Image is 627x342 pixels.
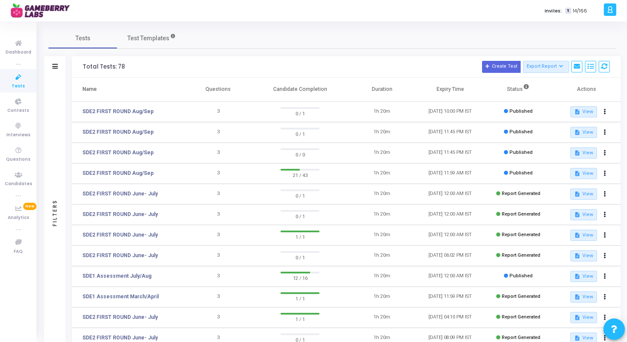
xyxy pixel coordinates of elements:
[348,102,416,122] td: 1h 20m
[348,266,416,287] td: 1h 20m
[6,132,30,139] span: Interviews
[6,49,31,56] span: Dashboard
[502,294,540,299] span: Report Generated
[574,253,580,259] mat-icon: description
[482,61,521,73] button: Create Test
[416,287,484,307] td: [DATE] 11:59 PM IST
[509,170,533,176] span: Published
[51,165,59,260] div: Filters
[570,168,597,179] button: View
[570,291,597,303] button: View
[416,307,484,328] td: [DATE] 04:10 PM IST
[184,246,252,266] td: 3
[184,225,252,246] td: 3
[184,204,252,225] td: 3
[416,246,484,266] td: [DATE] 06:02 PM IST
[280,150,320,159] span: 0 / 0
[570,147,597,159] button: View
[502,232,540,237] span: Report Generated
[184,266,252,287] td: 3
[509,129,533,135] span: Published
[8,214,29,222] span: Analytics
[184,163,252,184] td: 3
[14,248,23,255] span: FAQ
[570,127,597,138] button: View
[348,122,416,143] td: 1h 20m
[280,191,320,200] span: 0 / 1
[83,63,125,70] div: Total Tests: 78
[570,106,597,117] button: View
[574,294,580,300] mat-icon: description
[484,78,552,102] th: Status
[574,273,580,279] mat-icon: description
[574,315,580,321] mat-icon: description
[574,232,580,238] mat-icon: description
[502,211,540,217] span: Report Generated
[574,150,580,156] mat-icon: description
[545,7,562,15] label: Invites:
[280,315,320,323] span: 1 / 1
[184,287,252,307] td: 3
[12,83,25,90] span: Tests
[416,184,484,204] td: [DATE] 12:00 AM IST
[184,184,252,204] td: 3
[416,225,484,246] td: [DATE] 12:00 AM IST
[82,108,154,115] a: SDE2 FIRST ROUND Aug/Sep
[6,156,30,163] span: Questions
[416,102,484,122] td: [DATE] 10:00 PM IST
[127,34,169,43] span: Test Templates
[574,212,580,218] mat-icon: description
[82,128,154,136] a: SDE2 FIRST ROUND Aug/Sep
[82,190,158,198] a: SDE2 FIRST ROUND June- July
[82,334,158,342] a: SDE2 FIRST ROUND June- July
[82,313,158,321] a: SDE2 FIRST ROUND June- July
[82,210,158,218] a: SDE2 FIRST ROUND June- July
[570,209,597,220] button: View
[252,78,348,102] th: Candidate Completion
[75,34,90,43] span: Tests
[184,307,252,328] td: 3
[509,273,533,279] span: Published
[348,163,416,184] td: 1h 20m
[574,191,580,197] mat-icon: description
[348,246,416,266] td: 1h 20m
[523,61,569,73] button: Export Report
[570,271,597,282] button: View
[72,78,184,102] th: Name
[502,252,540,258] span: Report Generated
[348,184,416,204] td: 1h 20m
[348,287,416,307] td: 1h 20m
[348,78,416,102] th: Duration
[348,307,416,328] td: 1h 20m
[552,78,621,102] th: Actions
[348,204,416,225] td: 1h 20m
[184,143,252,163] td: 3
[280,253,320,261] span: 0 / 1
[570,250,597,261] button: View
[574,129,580,135] mat-icon: description
[502,314,540,320] span: Report Generated
[416,122,484,143] td: [DATE] 11:45 PM IST
[7,107,29,114] span: Contests
[509,108,533,114] span: Published
[570,312,597,323] button: View
[416,266,484,287] td: [DATE] 12:00 AM IST
[280,294,320,303] span: 1 / 1
[280,129,320,138] span: 0 / 1
[82,272,151,280] a: SDE1 Assessment July/Aug
[280,171,320,179] span: 21 / 43
[502,335,540,340] span: Report Generated
[348,143,416,163] td: 1h 20m
[82,231,158,239] a: SDE2 FIRST ROUND June- July
[184,102,252,122] td: 3
[416,143,484,163] td: [DATE] 11:45 PM IST
[82,293,159,300] a: SDE1 Assessment March/April
[574,171,580,177] mat-icon: description
[82,149,154,156] a: SDE2 FIRST ROUND Aug/Sep
[280,212,320,220] span: 0 / 1
[23,203,36,210] span: New
[509,150,533,155] span: Published
[184,122,252,143] td: 3
[502,191,540,196] span: Report Generated
[416,204,484,225] td: [DATE] 12:00 AM IST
